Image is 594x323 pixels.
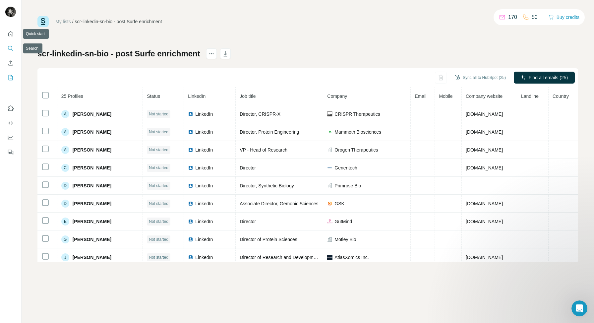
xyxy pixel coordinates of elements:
[13,58,119,70] p: How can we help?
[327,201,332,206] img: company-logo
[188,219,193,224] img: LinkedIn logo
[73,164,111,171] span: [PERSON_NAME]
[13,13,20,23] img: logo
[73,236,111,243] span: [PERSON_NAME]
[195,254,213,261] span: LinkedIn
[334,200,344,207] span: GSK
[327,94,347,99] span: Company
[73,200,111,207] span: [PERSON_NAME]
[240,111,280,117] span: Director, CRISPR-X
[553,94,569,99] span: Country
[188,129,193,135] img: LinkedIn logo
[149,219,168,225] span: Not started
[73,182,111,189] span: [PERSON_NAME]
[240,201,318,206] span: Associate Director, Gemonic Sciences
[334,111,380,117] span: CRISPR Therapeutics
[55,19,71,24] a: My lists
[61,164,69,172] div: C
[188,94,206,99] span: LinkedIn
[188,147,193,153] img: LinkedIn logo
[195,218,213,225] span: LinkedIn
[188,237,193,242] img: LinkedIn logo
[466,147,503,153] span: [DOMAIN_NAME]
[240,219,256,224] span: Director
[72,18,74,25] li: /
[5,102,16,114] button: Use Surfe on LinkedIn
[571,300,587,316] iframe: Intercom live chat
[149,147,168,153] span: Not started
[334,147,378,153] span: Orogen Therapeutics
[549,13,579,22] button: Buy credits
[61,235,69,243] div: G
[466,219,503,224] span: [DOMAIN_NAME]
[195,129,213,135] span: LinkedIn
[466,201,503,206] span: [DOMAIN_NAME]
[240,94,256,99] span: Job title
[195,236,213,243] span: LinkedIn
[466,94,503,99] span: Company website
[111,224,121,228] span: Help
[334,182,361,189] span: Primrose Bio
[73,111,111,117] span: [PERSON_NAME]
[188,183,193,188] img: LinkedIn logo
[195,111,213,117] span: LinkedIn
[188,201,193,206] img: LinkedIn logo
[149,183,168,189] span: Not started
[334,236,356,243] span: Motley Bio
[466,165,503,170] span: [DOMAIN_NAME]
[206,48,217,59] button: actions
[195,147,213,153] span: LinkedIn
[38,224,61,228] span: Messages
[466,129,503,135] span: [DOMAIN_NAME]
[508,13,517,21] p: 170
[33,207,66,233] button: Messages
[188,111,193,117] img: LinkedIn logo
[73,254,111,261] span: [PERSON_NAME]
[37,16,49,27] img: Surfe Logo
[149,201,168,207] span: Not started
[450,73,510,83] button: Sync all to HubSpot (25)
[73,147,111,153] span: [PERSON_NAME]
[327,219,332,224] img: company-logo
[195,182,213,189] span: LinkedIn
[61,218,69,226] div: E
[514,72,575,84] button: Find all emails (25)
[75,18,162,25] div: scr-linkedin-sn-bio - post Surfe enrichment
[529,74,568,81] span: Find all emails (25)
[5,117,16,129] button: Use Surfe API
[77,224,89,228] span: News
[5,7,16,17] img: Avatar
[149,254,168,260] span: Not started
[61,94,83,99] span: 25 Profiles
[532,13,538,21] p: 50
[149,165,168,171] span: Not started
[521,94,539,99] span: Landline
[240,147,287,153] span: VP - Head of Research
[240,255,320,260] span: Director of Research and Development
[327,129,332,135] img: company-logo
[9,224,24,228] span: Home
[240,129,299,135] span: Director, Protein Engineering
[61,200,69,208] div: D
[5,28,16,40] button: Quick start
[439,94,452,99] span: Mobile
[240,183,294,188] span: Director, Synthetic Biology
[73,129,111,135] span: [PERSON_NAME]
[37,48,200,59] h1: scr-linkedin-sn-bio - post Surfe enrichment
[149,129,168,135] span: Not started
[240,165,256,170] span: Director
[73,218,111,225] span: [PERSON_NAME]
[327,111,332,117] img: company-logo
[466,255,503,260] span: [DOMAIN_NAME]
[334,254,369,261] span: AtlasXomics Inc.
[415,94,426,99] span: Email
[61,253,69,261] div: J
[327,255,332,260] img: company-logo
[114,11,126,23] div: Close
[99,207,133,233] button: Help
[13,47,119,58] p: Hi [PERSON_NAME]
[5,72,16,84] button: My lists
[5,132,16,144] button: Dashboard
[466,111,503,117] span: [DOMAIN_NAME]
[149,236,168,242] span: Not started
